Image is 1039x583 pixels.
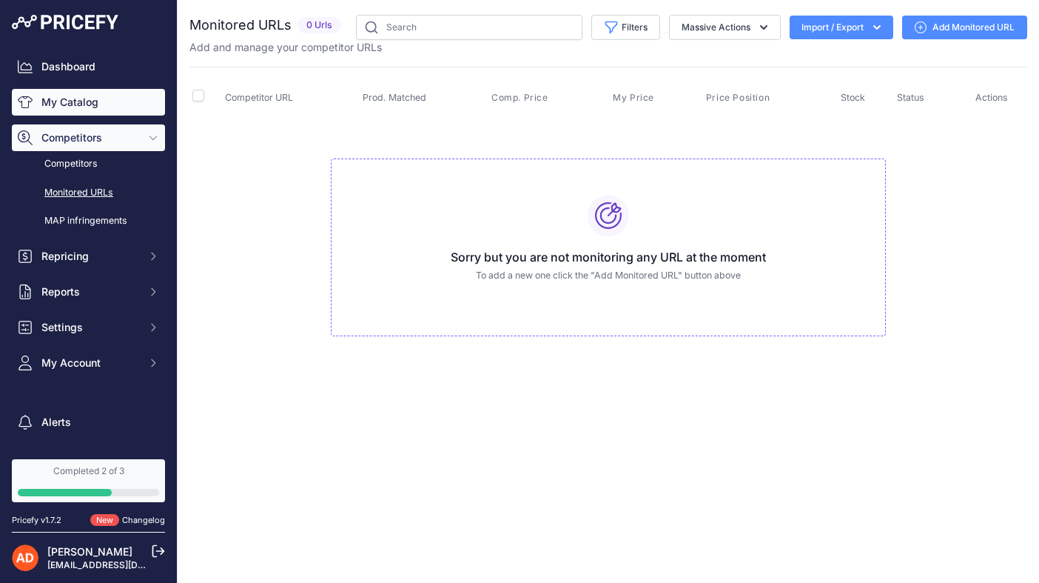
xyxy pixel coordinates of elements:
[491,92,551,104] button: Comp. Price
[225,92,293,103] span: Competitor URL
[613,92,654,104] span: My Price
[12,514,61,527] div: Pricefy v1.7.2
[12,350,165,376] button: My Account
[12,53,165,492] nav: Sidebar
[841,92,865,103] span: Stock
[41,130,138,145] span: Competitors
[18,465,159,477] div: Completed 2 of 3
[41,249,138,264] span: Repricing
[47,545,132,558] a: [PERSON_NAME]
[902,16,1027,39] a: Add Monitored URL
[897,92,924,103] span: Status
[41,284,138,299] span: Reports
[790,16,893,39] button: Import / Export
[12,208,165,234] a: MAP infringements
[613,92,657,104] button: My Price
[343,269,873,283] p: To add a new one click the "Add Monitored URL" button above
[706,92,770,104] span: Price Position
[363,92,426,103] span: Prod. Matched
[122,515,165,525] a: Changelog
[12,89,165,116] a: My Catalog
[12,180,165,206] a: Monitored URLs
[343,248,873,266] h3: Sorry but you are not monitoring any URL at the moment
[41,320,138,335] span: Settings
[12,314,165,341] button: Settings
[12,459,165,502] a: Completed 2 of 3
[12,151,165,177] a: Competitors
[12,243,165,270] button: Repricing
[669,15,781,40] button: Massive Actions
[189,40,382,55] p: Add and manage your competitor URLs
[189,15,292,36] h2: Monitored URLs
[90,514,119,527] span: New
[591,15,660,40] button: Filters
[47,559,202,570] a: [EMAIL_ADDRESS][DOMAIN_NAME]
[12,409,165,436] a: Alerts
[975,92,1008,103] span: Actions
[706,92,773,104] button: Price Position
[12,279,165,305] button: Reports
[297,17,341,34] span: 0 Urls
[12,124,165,151] button: Competitors
[356,15,582,40] input: Search
[41,356,138,370] span: My Account
[12,15,118,30] img: Pricefy Logo
[12,53,165,80] a: Dashboard
[491,92,548,104] span: Comp. Price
